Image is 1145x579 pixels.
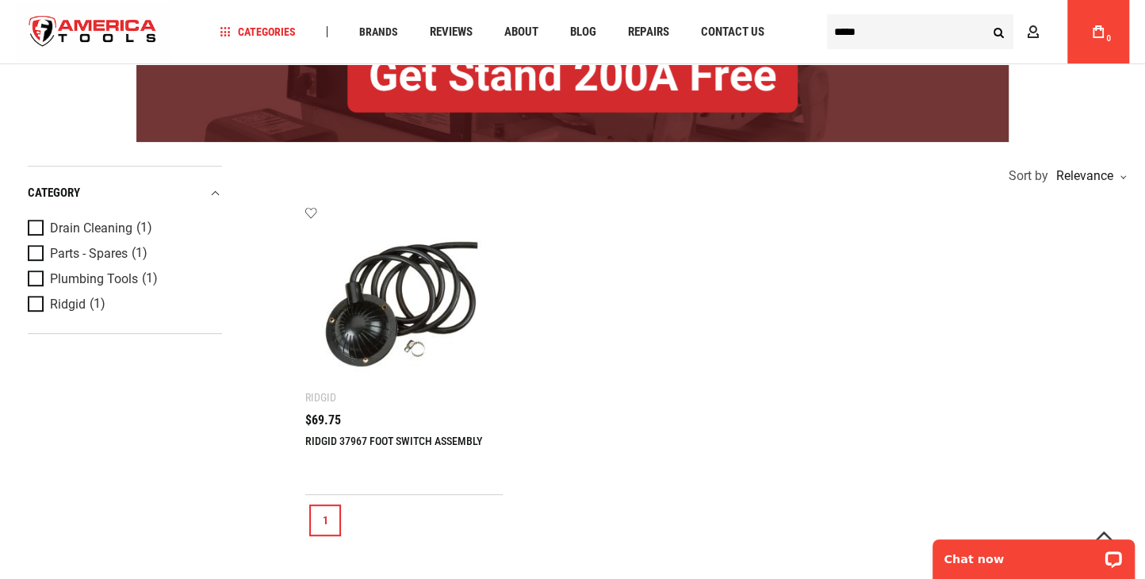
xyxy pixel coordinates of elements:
a: Repairs [621,21,676,43]
span: Sort by [1009,170,1048,182]
img: America Tools [16,2,170,62]
a: 1 [309,504,341,536]
div: Product Filters [28,166,222,334]
div: category [28,182,222,204]
span: Categories [220,26,296,37]
img: RIDGID 37967 FOOT SWITCH ASSEMBLY [321,222,487,388]
button: Search [983,17,1013,47]
span: Drain Cleaning [50,221,132,236]
a: RIDGID 37967 FOOT SWITCH ASSEMBLY [305,435,482,447]
a: Ridgid (1) [28,296,218,313]
a: About [497,21,546,43]
iframe: LiveChat chat widget [922,529,1145,579]
span: $69.75 [305,414,341,427]
span: Repairs [628,26,669,38]
span: Brands [359,26,398,37]
span: Blog [570,26,596,38]
a: Brands [352,21,405,43]
span: Parts - Spares [50,247,128,261]
a: Categories [213,21,303,43]
a: Reviews [423,21,480,43]
span: (1) [90,297,105,311]
span: Reviews [430,26,473,38]
span: Ridgid [50,297,86,312]
a: Drain Cleaning (1) [28,220,218,237]
span: Contact Us [701,26,764,38]
span: (1) [132,247,147,260]
a: Parts - Spares (1) [28,245,218,263]
a: store logo [16,2,170,62]
a: Blog [563,21,603,43]
span: 0 [1106,34,1111,43]
span: (1) [142,272,158,286]
div: Relevance [1052,170,1125,182]
div: Ridgid [305,391,336,404]
a: Contact Us [694,21,772,43]
span: (1) [136,221,152,235]
span: Plumbing Tools [50,272,138,286]
span: About [504,26,538,38]
a: Plumbing Tools (1) [28,270,218,288]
